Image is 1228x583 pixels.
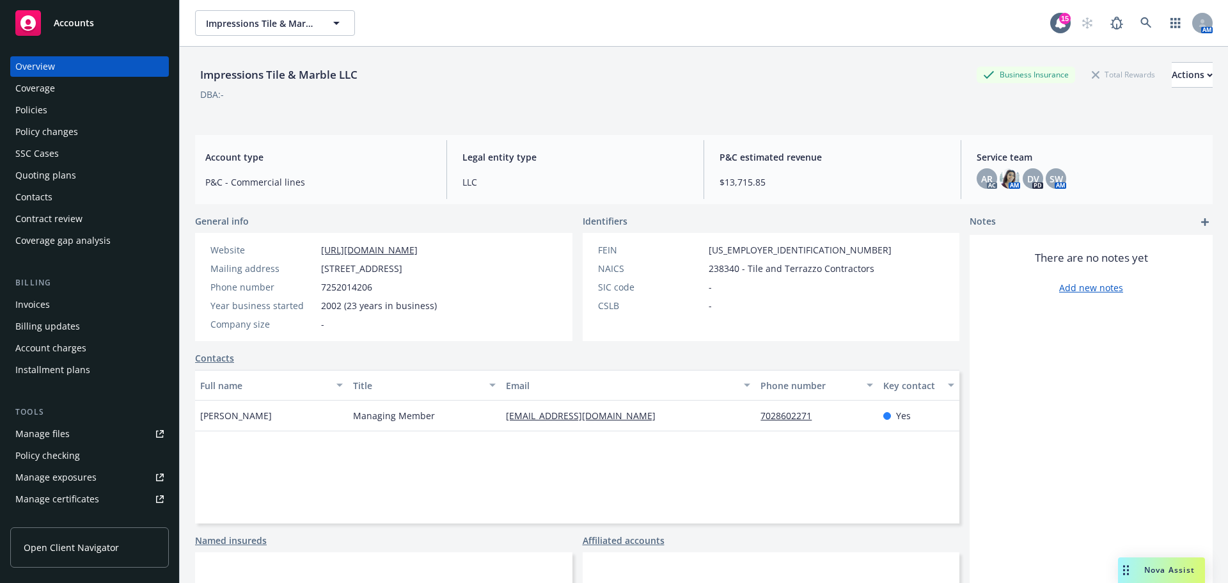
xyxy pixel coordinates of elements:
a: SSC Cases [10,143,169,164]
a: Report a Bug [1104,10,1130,36]
div: Website [210,243,316,257]
a: Contract review [10,209,169,229]
span: Nova Assist [1144,564,1195,575]
div: Title [353,379,482,392]
span: 2002 (23 years in business) [321,299,437,312]
div: CSLB [598,299,704,312]
span: [US_EMPLOYER_IDENTIFICATION_NUMBER] [709,243,892,257]
div: Company size [210,317,316,331]
div: Full name [200,379,329,392]
button: Full name [195,370,348,401]
span: - [709,299,712,312]
div: Impressions Tile & Marble LLC [195,67,363,83]
a: Affiliated accounts [583,534,665,547]
div: Total Rewards [1085,67,1161,83]
button: Phone number [755,370,878,401]
a: Quoting plans [10,165,169,186]
div: Manage exposures [15,467,97,488]
a: Contacts [195,351,234,365]
a: add [1197,214,1213,230]
div: Contacts [15,187,52,207]
div: Policy checking [15,445,80,466]
span: - [321,317,324,331]
div: Account charges [15,338,86,358]
div: Coverage [15,78,55,99]
span: P&C - Commercial lines [205,175,431,189]
button: Actions [1172,62,1213,88]
a: Manage exposures [10,467,169,488]
div: DBA: - [200,88,224,101]
span: Service team [977,150,1202,164]
div: Manage claims [15,511,80,531]
span: Identifiers [583,214,627,228]
span: 238340 - Tile and Terrazzo Contractors [709,262,874,275]
div: 15 [1059,13,1071,24]
span: $13,715.85 [720,175,945,189]
a: Coverage [10,78,169,99]
span: AR [981,172,993,186]
span: Impressions Tile & Marble LLC [206,17,317,30]
div: SSC Cases [15,143,59,164]
div: NAICS [598,262,704,275]
span: Yes [896,409,911,422]
span: Managing Member [353,409,435,422]
div: Business Insurance [977,67,1075,83]
button: Nova Assist [1118,557,1205,583]
span: DV [1027,172,1039,186]
div: Phone number [210,280,316,294]
a: Search [1133,10,1159,36]
div: Manage certificates [15,489,99,509]
div: Tools [10,406,169,419]
a: Named insureds [195,534,267,547]
div: Billing [10,276,169,289]
a: Manage claims [10,511,169,531]
a: 7028602271 [760,410,822,422]
button: Impressions Tile & Marble LLC [195,10,355,36]
img: photo [1000,168,1020,189]
span: General info [195,214,249,228]
a: Switch app [1163,10,1188,36]
div: Manage files [15,424,70,444]
a: [EMAIL_ADDRESS][DOMAIN_NAME] [506,410,666,422]
a: Invoices [10,294,169,315]
div: Installment plans [15,360,90,380]
a: Start snowing [1074,10,1100,36]
div: Quoting plans [15,165,76,186]
div: Key contact [883,379,940,392]
div: Contract review [15,209,83,229]
div: Actions [1172,63,1213,87]
div: Invoices [15,294,50,315]
span: [PERSON_NAME] [200,409,272,422]
a: Billing updates [10,316,169,337]
span: LLC [462,175,688,189]
button: Title [348,370,501,401]
a: Manage files [10,424,169,444]
span: Legal entity type [462,150,688,164]
a: Overview [10,56,169,77]
div: FEIN [598,243,704,257]
div: Email [506,379,736,392]
span: There are no notes yet [1035,250,1148,266]
a: Coverage gap analysis [10,230,169,251]
span: 7252014206 [321,280,372,294]
div: Mailing address [210,262,316,275]
button: Key contact [878,370,959,401]
a: [URL][DOMAIN_NAME] [321,244,418,256]
a: Manage certificates [10,489,169,509]
div: Drag to move [1118,557,1134,583]
button: Email [501,370,755,401]
span: SW [1050,172,1063,186]
span: - [709,280,712,294]
div: SIC code [598,280,704,294]
a: Add new notes [1059,281,1123,294]
a: Installment plans [10,360,169,380]
div: Billing updates [15,316,80,337]
span: Accounts [54,18,94,28]
a: Accounts [10,5,169,41]
span: Notes [970,214,996,230]
div: Coverage gap analysis [15,230,111,251]
div: Phone number [760,379,858,392]
div: Policy changes [15,122,78,142]
div: Policies [15,100,47,120]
